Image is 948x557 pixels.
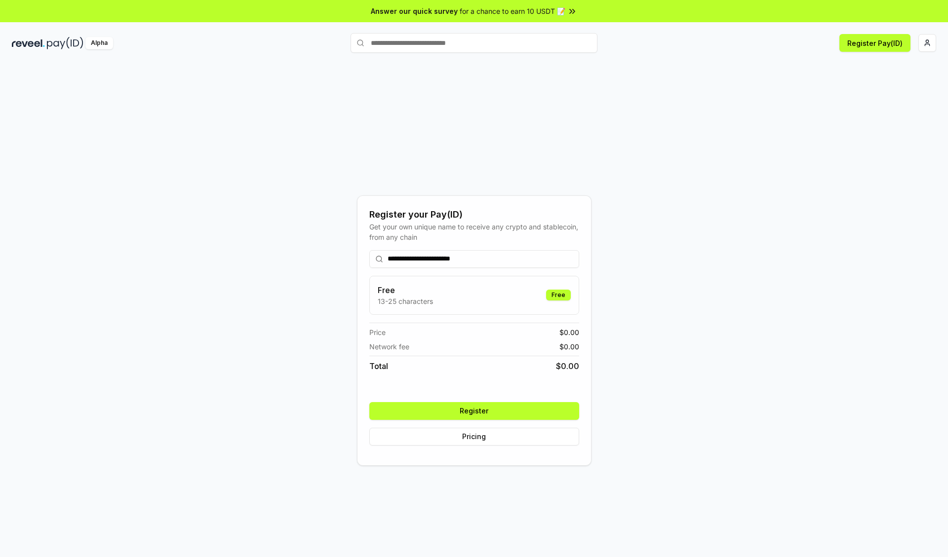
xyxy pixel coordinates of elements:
[546,290,571,300] div: Free
[12,37,45,49] img: reveel_dark
[369,222,579,242] div: Get your own unique name to receive any crypto and stablecoin, from any chain
[85,37,113,49] div: Alpha
[369,341,409,352] span: Network fee
[369,327,386,337] span: Price
[369,428,579,446] button: Pricing
[559,341,579,352] span: $ 0.00
[371,6,458,16] span: Answer our quick survey
[47,37,83,49] img: pay_id
[378,284,433,296] h3: Free
[378,296,433,306] p: 13-25 characters
[369,360,388,372] span: Total
[556,360,579,372] span: $ 0.00
[460,6,565,16] span: for a chance to earn 10 USDT 📝
[559,327,579,337] span: $ 0.00
[369,208,579,222] div: Register your Pay(ID)
[369,402,579,420] button: Register
[839,34,910,52] button: Register Pay(ID)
